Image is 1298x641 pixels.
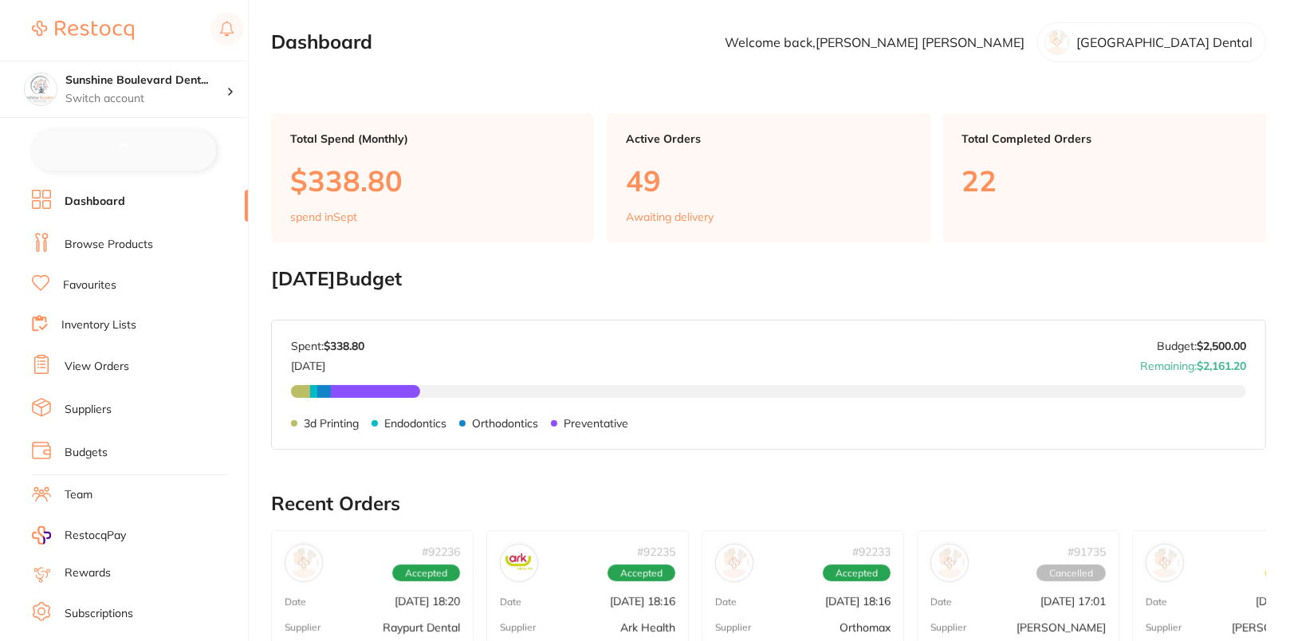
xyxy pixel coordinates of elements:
h2: [DATE] Budget [271,268,1266,290]
strong: $338.80 [324,339,364,353]
p: Budget: [1157,340,1246,352]
a: Inventory Lists [61,317,136,333]
p: Endodontics [384,417,446,430]
p: [DATE] 18:20 [395,595,460,608]
p: [PERSON_NAME] [1017,621,1106,634]
p: Supplier [285,622,321,633]
p: Awaiting delivery [626,210,714,223]
h2: Dashboard [271,31,372,53]
span: Cancelled [1036,564,1106,582]
a: Team [65,487,92,503]
p: Orthodontics [472,417,538,430]
p: [GEOGRAPHIC_DATA] Dental [1076,35,1253,49]
p: Spent: [291,340,364,352]
span: Accepted [608,564,675,582]
a: View Orders [65,359,129,375]
img: Raypurt Dental [289,548,319,578]
a: Suppliers [65,402,112,418]
img: RestocqPay [32,526,51,545]
p: 3d Printing [304,417,359,430]
a: RestocqPay [32,526,126,545]
a: Rewards [65,565,111,581]
a: Active Orders49Awaiting delivery [607,113,930,242]
a: Browse Products [65,237,153,253]
a: Dashboard [65,194,125,210]
p: spend in Sept [290,210,357,223]
img: Ark Health [504,548,534,578]
p: # 92235 [637,545,675,558]
p: [DATE] 18:16 [825,595,891,608]
p: Remaining: [1140,353,1246,372]
img: Adam Dental [1150,548,1180,578]
p: Date [500,596,521,608]
h2: Recent Orders [271,493,1266,515]
span: Accepted [823,564,891,582]
p: Welcome back, [PERSON_NAME] [PERSON_NAME] [725,35,1025,49]
h4: Sunshine Boulevard Dental [65,73,226,88]
p: Date [930,596,952,608]
img: Henry Schein Halas [934,548,965,578]
img: Sunshine Boulevard Dental [25,73,57,105]
a: Budgets [65,445,108,461]
p: [DATE] 18:16 [610,595,675,608]
a: Total Completed Orders22 [943,113,1266,242]
p: Preventative [564,417,628,430]
p: Date [715,596,737,608]
p: Total Completed Orders [962,132,1247,145]
p: Ark Health [620,621,675,634]
span: Accepted [392,564,460,582]
p: 22 [962,164,1247,197]
p: Supplier [930,622,966,633]
p: [DATE] [291,353,364,372]
p: Raypurt Dental [383,621,460,634]
p: Date [1146,596,1167,608]
p: Orthomax [840,621,891,634]
p: Active Orders [626,132,911,145]
p: Supplier [715,622,751,633]
span: RestocqPay [65,528,126,544]
p: # 91735 [1068,545,1106,558]
p: $338.80 [290,164,575,197]
img: Orthomax [719,548,749,578]
p: # 92233 [852,545,891,558]
p: 49 [626,164,911,197]
a: Restocq Logo [32,12,134,49]
a: Subscriptions [65,606,133,622]
strong: $2,161.20 [1197,359,1246,373]
p: Supplier [1146,622,1182,633]
img: Restocq Logo [32,21,134,40]
a: Total Spend (Monthly)$338.80spend inSept [271,113,594,242]
p: [DATE] 17:01 [1040,595,1106,608]
p: Supplier [500,622,536,633]
strong: $2,500.00 [1197,339,1246,353]
a: Favourites [63,277,116,293]
p: Total Spend (Monthly) [290,132,575,145]
p: Date [285,596,306,608]
p: Switch account [65,91,226,107]
p: # 92236 [422,545,460,558]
